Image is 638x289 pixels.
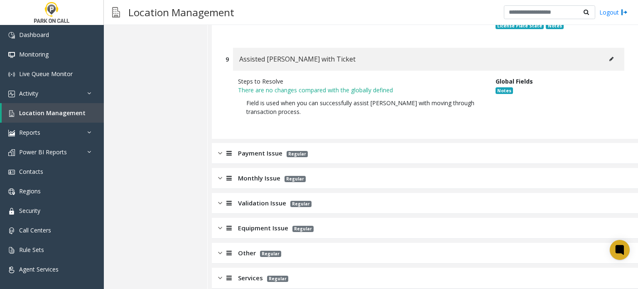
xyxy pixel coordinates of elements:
[218,273,222,283] img: closed
[218,173,222,183] img: closed
[8,208,15,215] img: 'icon'
[2,103,104,123] a: Location Management
[8,169,15,175] img: 'icon'
[8,188,15,195] img: 'icon'
[124,2,238,22] h3: Location Management
[218,198,222,208] img: closed
[19,70,73,78] span: Live Queue Monitor
[8,91,15,97] img: 'icon'
[19,207,40,215] span: Security
[8,52,15,58] img: 'icon'
[218,223,222,233] img: closed
[8,149,15,156] img: 'icon'
[8,71,15,78] img: 'icon'
[287,151,308,157] span: Regular
[19,89,38,97] span: Activity
[267,276,288,282] span: Regular
[8,267,15,273] img: 'icon'
[290,201,312,207] span: Regular
[239,54,356,64] span: Assisted [PERSON_NAME] with Ticket
[19,50,49,58] span: Monitoring
[285,176,306,182] span: Regular
[218,248,222,258] img: closed
[19,31,49,39] span: Dashboard
[19,109,86,117] span: Location Management
[238,273,263,283] span: Services
[19,148,67,156] span: Power BI Reports
[19,226,51,234] span: Call Centers
[112,2,120,22] img: pageIcon
[226,55,229,64] div: 9
[8,247,15,254] img: 'icon'
[238,173,280,183] span: Monthly Issue
[8,130,15,136] img: 'icon'
[621,8,628,17] img: logout
[292,226,314,232] span: Regular
[19,246,44,254] span: Rule Sets
[496,87,513,94] span: Notes
[238,94,483,120] p: Field is used when you can successfully assist [PERSON_NAME] with moving through transaction proc...
[218,148,222,158] img: closed
[238,77,483,86] div: Steps to Resolve
[8,110,15,117] img: 'icon'
[496,77,533,85] span: Global Fields
[238,198,286,208] span: Validation Issue
[19,168,43,175] span: Contacts
[546,22,563,29] span: Notes
[8,32,15,39] img: 'icon'
[599,8,628,17] a: Logout
[19,265,59,273] span: Agent Services
[8,227,15,234] img: 'icon'
[496,22,544,29] span: License Plate State
[238,248,256,258] span: Other
[238,223,288,233] span: Equipment Issue
[238,148,282,158] span: Payment Issue
[238,86,483,94] p: There are no changes compared with the globally defined
[19,187,41,195] span: Regions
[19,128,40,136] span: Reports
[260,251,281,257] span: Regular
